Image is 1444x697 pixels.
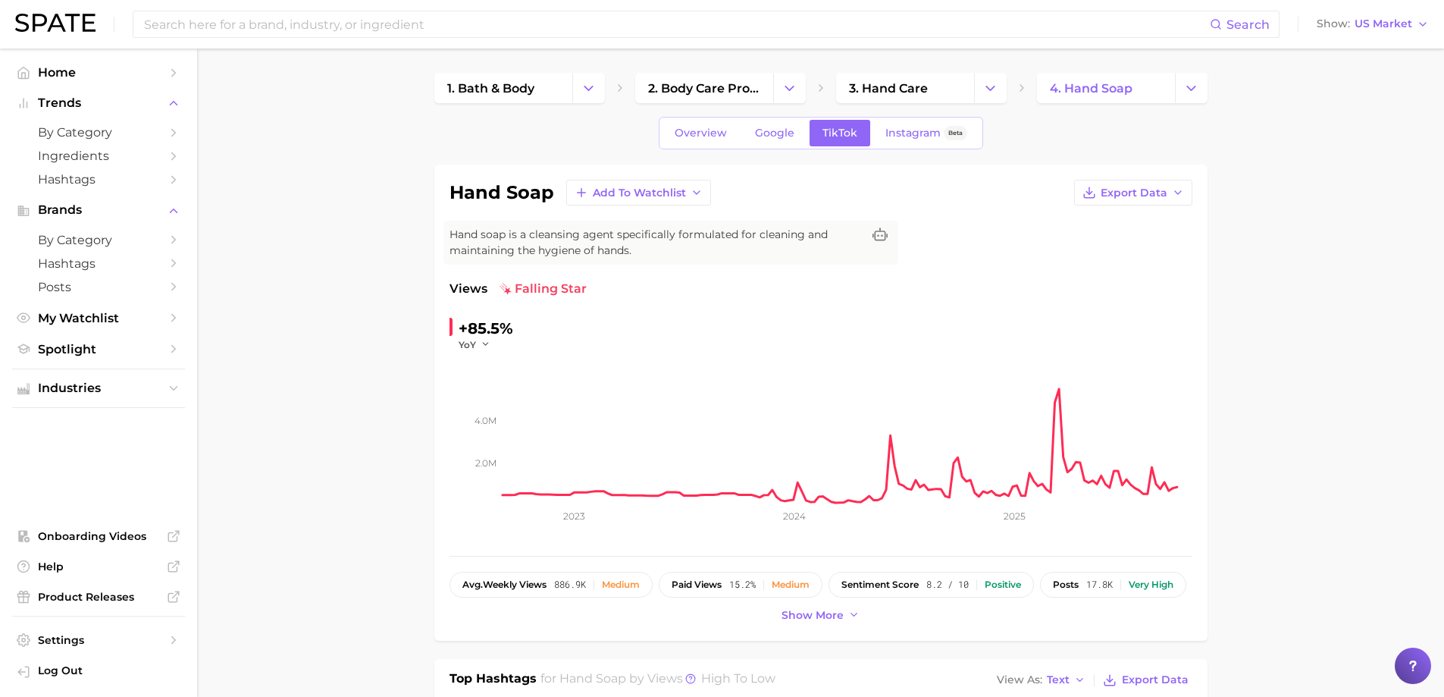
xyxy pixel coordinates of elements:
[462,579,547,590] span: weekly views
[948,127,963,140] span: Beta
[701,671,775,686] span: high to low
[540,670,775,691] h2: for by Views
[648,81,760,96] span: 2. body care products
[449,227,862,259] span: Hand soap is a cleansing agent specifically formulated for cleaning and maintaining the hygiene o...
[772,579,810,590] div: Medium
[12,377,185,400] button: Industries
[12,228,185,252] a: by Category
[38,203,159,217] span: Brands
[729,579,756,590] span: 15.2%
[38,381,159,395] span: Industries
[1101,187,1167,199] span: Export Data
[572,73,605,103] button: Change Category
[985,579,1021,590] div: Positive
[12,306,185,330] a: My Watchlist
[974,73,1007,103] button: Change Category
[12,168,185,191] a: Hashtags
[38,311,159,325] span: My Watchlist
[566,180,711,206] button: Add to Watchlist
[475,415,496,426] tspan: 4.0m
[38,560,159,573] span: Help
[1355,20,1412,28] span: US Market
[449,670,537,691] h1: Top Hashtags
[1175,73,1208,103] button: Change Category
[841,579,919,590] span: sentiment score
[447,81,534,96] span: 1. bath & body
[782,609,844,622] span: Show more
[1040,572,1186,598] button: posts17.8kVery high
[997,676,1042,684] span: View As
[38,280,159,294] span: Posts
[828,572,1034,598] button: sentiment score8.2 / 10Positive
[38,529,159,543] span: Onboarding Videos
[12,659,185,685] a: Log out. Currently logged in with e-mail laura.epstein@givaudan.com.
[1129,579,1173,590] div: Very high
[782,510,805,522] tspan: 2024
[38,125,159,140] span: by Category
[459,338,491,351] button: YoY
[12,92,185,115] button: Trends
[462,579,483,590] abbr: average
[12,252,185,275] a: Hashtags
[554,579,586,590] span: 886.9k
[849,81,928,96] span: 3. hand care
[38,633,159,647] span: Settings
[459,316,513,341] div: +85.5%
[38,65,159,80] span: Home
[675,127,727,140] span: Overview
[755,127,794,140] span: Google
[500,283,512,295] img: falling star
[993,670,1090,690] button: View AsText
[38,590,159,604] span: Product Releases
[12,629,185,651] a: Settings
[38,149,159,163] span: Ingredients
[926,579,969,590] span: 8.2 / 10
[12,121,185,144] a: by Category
[778,605,864,626] button: Show more
[1317,20,1350,28] span: Show
[38,664,173,677] span: Log Out
[810,120,870,146] a: TikTok
[449,280,487,298] span: Views
[1122,673,1189,686] span: Export Data
[1074,180,1192,206] button: Export Data
[836,73,974,103] a: 3. hand care
[38,172,159,187] span: Hashtags
[38,233,159,247] span: by Category
[885,127,941,140] span: Instagram
[563,510,585,522] tspan: 2023
[38,96,159,110] span: Trends
[742,120,807,146] a: Google
[38,342,159,356] span: Spotlight
[1313,14,1433,34] button: ShowUS Market
[1099,670,1192,691] button: Export Data
[434,73,572,103] a: 1. bath & body
[449,572,653,598] button: avg.weekly views886.9kMedium
[12,525,185,548] a: Onboarding Videos
[672,579,722,590] span: paid views
[593,187,686,199] span: Add to Watchlist
[12,586,185,608] a: Product Releases
[12,144,185,168] a: Ingredients
[12,61,185,84] a: Home
[773,73,806,103] button: Change Category
[475,457,496,469] tspan: 2.0m
[143,11,1210,37] input: Search here for a brand, industry, or ingredient
[459,338,476,351] span: YoY
[500,280,587,298] span: falling star
[1047,676,1070,684] span: Text
[659,572,822,598] button: paid views15.2%Medium
[12,199,185,221] button: Brands
[1050,81,1132,96] span: 4. hand soap
[1053,579,1079,590] span: posts
[1003,510,1025,522] tspan: 2025
[1226,17,1270,32] span: Search
[872,120,980,146] a: InstagramBeta
[1086,579,1113,590] span: 17.8k
[635,73,773,103] a: 2. body care products
[822,127,857,140] span: TikTok
[559,671,626,686] span: hand soap
[12,338,185,361] a: Spotlight
[662,120,740,146] a: Overview
[1037,73,1175,103] a: 4. hand soap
